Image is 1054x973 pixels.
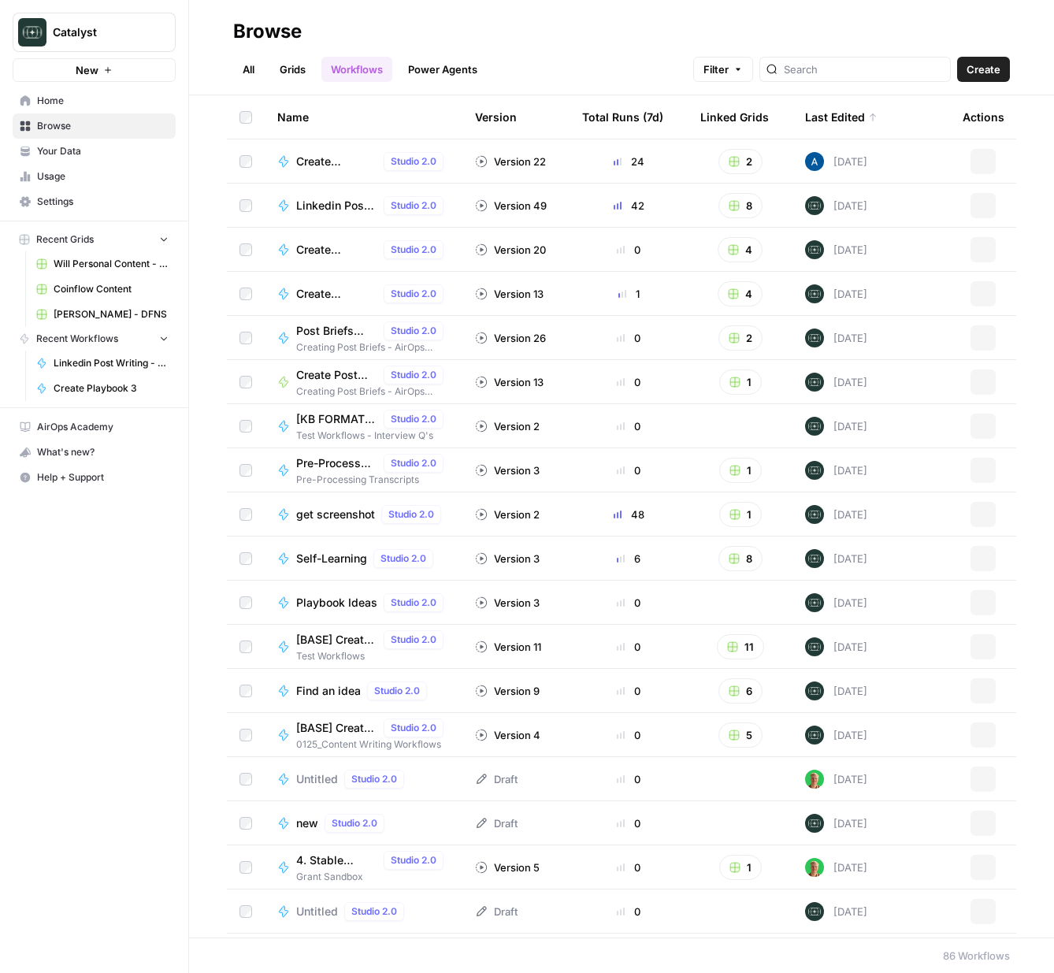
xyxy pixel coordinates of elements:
div: Actions [963,95,1004,139]
div: [DATE] [805,902,867,921]
div: [DATE] [805,770,867,789]
img: lkqc6w5wqsmhugm7jkiokl0d6w4g [805,726,824,745]
a: Create Post Titles & Briefs - From InterviewStudio 2.0Creating Post Briefs - AirOps Builders [277,366,450,399]
span: Studio 2.0 [351,904,397,919]
div: 0 [582,683,675,699]
div: Version 5 [475,860,540,875]
span: Studio 2.0 [391,721,436,735]
span: Studio 2.0 [391,154,436,169]
a: Home [13,88,176,113]
div: 42 [582,198,675,214]
div: 48 [582,507,675,522]
div: [DATE] [805,858,867,877]
div: Version 49 [475,198,547,214]
button: 8 [718,193,763,218]
img: lkqc6w5wqsmhugm7jkiokl0d6w4g [805,902,824,921]
img: lkqc6w5wqsmhugm7jkiokl0d6w4g [805,417,824,436]
span: Playbook Ideas [296,595,377,611]
span: Find an idea [296,683,361,699]
div: 0 [582,242,675,258]
button: 1 [719,855,762,880]
span: 4. Stable Takes [296,852,377,868]
a: Create Playbook 3Studio 2.0 [277,152,450,171]
button: 2 [718,149,763,174]
button: Help + Support [13,465,176,490]
span: Test Workflows - Interview Q's [296,429,450,443]
div: [DATE] [805,284,867,303]
span: Studio 2.0 [351,772,397,786]
img: lkqc6w5wqsmhugm7jkiokl0d6w4g [805,681,824,700]
span: Your Data [37,144,169,158]
span: Create [967,61,1000,77]
div: 24 [582,154,675,169]
div: What's new? [13,440,175,464]
div: [DATE] [805,373,867,392]
span: Studio 2.0 [391,243,436,257]
a: Post Briefs Creation - Evergreen VersionStudio 2.0Creating Post Briefs - AirOps Builders [277,321,450,355]
span: Studio 2.0 [391,287,436,301]
a: Usage [13,164,176,189]
div: 0 [582,904,675,919]
a: Your Data [13,139,176,164]
span: Studio 2.0 [391,853,436,867]
span: 0125_Content Writing Workflows [296,737,450,752]
div: Version 3 [475,551,540,566]
button: 1 [719,502,762,527]
span: Studio 2.0 [388,507,434,522]
a: Create PlaybookStudio 2.0 [277,284,450,303]
img: lkqc6w5wqsmhugm7jkiokl0d6w4g [805,284,824,303]
div: Version 26 [475,330,546,346]
a: All [233,57,264,82]
button: 6 [718,678,763,704]
a: [PERSON_NAME] - DFNS [29,302,176,327]
span: Home [37,94,169,108]
a: Will Personal Content - [DATE] [29,251,176,277]
a: Browse [13,113,176,139]
span: Studio 2.0 [380,551,426,566]
a: Create Playbook 2Studio 2.0 [277,240,450,259]
button: 11 [717,634,764,659]
button: What's new? [13,440,176,465]
a: Linkedin Post Writing - [DATE]Studio 2.0 [277,196,450,215]
div: Version 9 [475,683,540,699]
div: [DATE] [805,152,867,171]
span: Test Workflows [296,649,450,663]
a: Settings [13,189,176,214]
a: Power Agents [399,57,487,82]
a: [BASE] Create ideogram imageStudio 2.0Test Workflows [277,630,450,663]
a: Playbook IdeasStudio 2.0 [277,593,450,612]
button: Recent Workflows [13,327,176,351]
span: Grant Sandbox [296,870,450,884]
span: Recent Grids [36,232,94,247]
span: Pre-Process Client Transcript Data (Sales, Podcasts, YouTube, etc) [296,455,377,471]
div: [DATE] [805,417,867,436]
div: Version 13 [475,374,544,390]
div: [DATE] [805,681,867,700]
span: Studio 2.0 [391,324,436,338]
span: Studio 2.0 [391,368,436,382]
a: Coinflow Content [29,277,176,302]
button: 1 [719,458,762,483]
a: UntitledStudio 2.0 [277,770,450,789]
a: Self-LearningStudio 2.0 [277,549,450,568]
div: Draft [475,771,518,787]
img: lkqc6w5wqsmhugm7jkiokl0d6w4g [805,373,824,392]
a: Grids [270,57,315,82]
img: lkqc6w5wqsmhugm7jkiokl0d6w4g [805,593,824,612]
a: Pre-Process Client Transcript Data (Sales, Podcasts, YouTube, etc)Studio 2.0Pre-Processing Transc... [277,454,450,487]
img: lkqc6w5wqsmhugm7jkiokl0d6w4g [805,461,824,480]
button: 8 [718,546,763,571]
span: get screenshot [296,507,375,522]
div: [DATE] [805,329,867,347]
div: 0 [582,374,675,390]
img: lkqc6w5wqsmhugm7jkiokl0d6w4g [805,240,824,259]
div: 0 [582,462,675,478]
span: [PERSON_NAME] - DFNS [54,307,169,321]
span: Linkedin Post Writing - [DATE] [54,356,169,370]
div: Draft [475,904,518,919]
div: Name [277,95,450,139]
span: Creating Post Briefs - AirOps Builders [296,384,450,399]
a: [BASE] Create Linkedin CarouselStudio 2.00125_Content Writing Workflows [277,719,450,752]
div: 86 Workflows [943,948,1010,964]
div: 0 [582,418,675,434]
